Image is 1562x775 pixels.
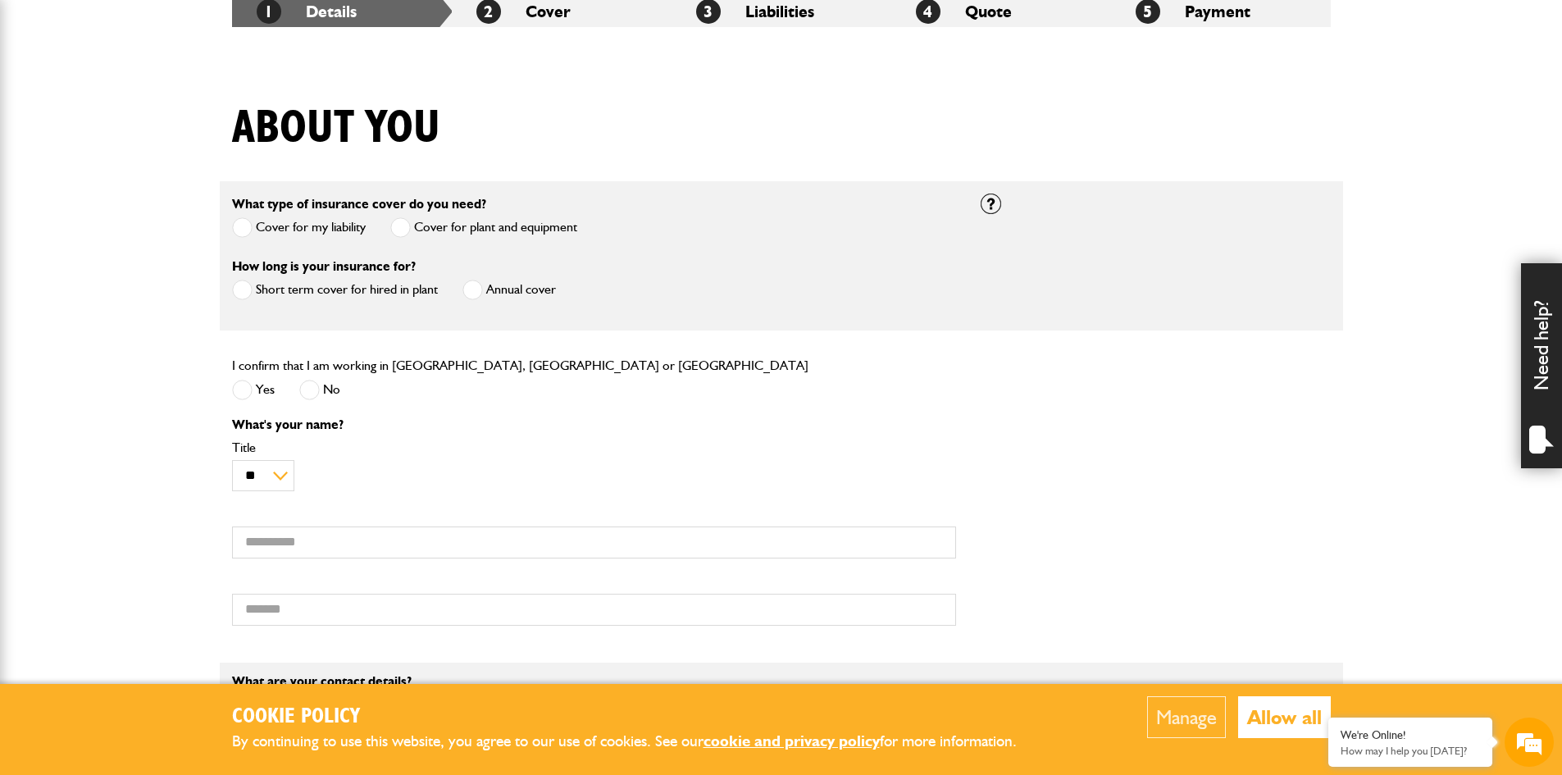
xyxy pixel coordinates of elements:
[1341,745,1480,757] p: How may I help you today?
[232,359,808,372] label: I confirm that I am working in [GEOGRAPHIC_DATA], [GEOGRAPHIC_DATA] or [GEOGRAPHIC_DATA]
[1238,696,1331,738] button: Allow all
[232,260,416,273] label: How long is your insurance for?
[462,280,556,300] label: Annual cover
[232,217,366,238] label: Cover for my liability
[232,729,1044,754] p: By continuing to use this website, you agree to our use of cookies. See our for more information.
[232,418,956,431] p: What's your name?
[232,704,1044,730] h2: Cookie Policy
[232,280,438,300] label: Short term cover for hired in plant
[299,380,340,400] label: No
[232,675,956,688] p: What are your contact details?
[1147,696,1226,738] button: Manage
[232,441,956,454] label: Title
[232,198,486,211] label: What type of insurance cover do you need?
[232,380,275,400] label: Yes
[390,217,577,238] label: Cover for plant and equipment
[232,101,440,156] h1: About you
[704,732,880,750] a: cookie and privacy policy
[1521,263,1562,468] div: Need help?
[1341,728,1480,742] div: We're Online!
